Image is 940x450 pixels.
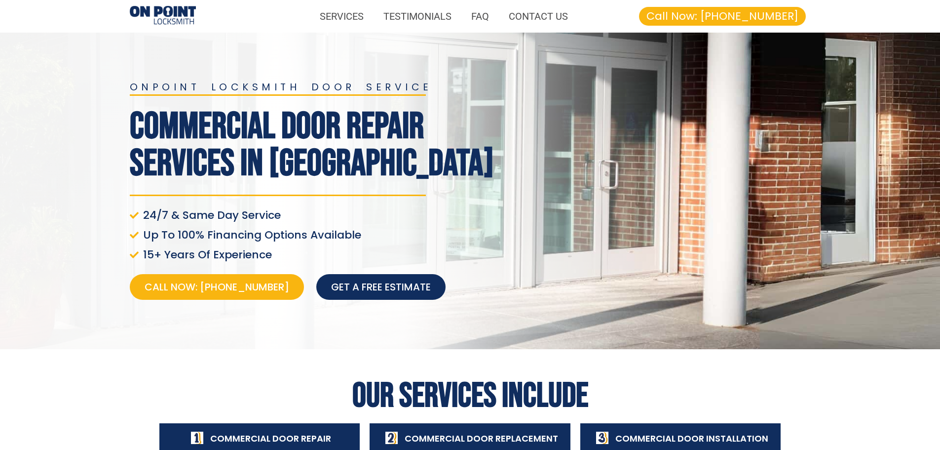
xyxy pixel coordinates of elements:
span: Commercial Door Repair [210,432,331,445]
span: Call Now: [PHONE_NUMBER] [646,11,798,22]
span: 24/7 & Same Day Service [141,208,281,222]
h2: onpoint locksmith door service [130,82,500,92]
img: Commercial Door Repair 1 [130,6,196,26]
a: FAQ [461,5,499,28]
h1: Commercial Door Repair Services In [GEOGRAPHIC_DATA] [130,108,500,182]
span: Up To 100% Financing Options Available [141,228,361,242]
a: Call Now: [PHONE_NUMBER] [130,274,304,300]
a: SERVICES [310,5,374,28]
a: TESTIMONIALS [374,5,461,28]
span: Call Now: [PHONE_NUMBER] [145,280,289,294]
h2: Our Services Include [154,379,786,413]
span: Get a free estimate [331,280,431,294]
a: Get a free estimate [316,274,446,300]
span: Commercial Door Replacement [405,432,558,445]
span: Commercial Door Installation [615,432,768,445]
a: Call Now: [PHONE_NUMBER] [639,7,806,26]
a: CONTACT US [499,5,578,28]
span: 15+ Years Of Experience [141,248,272,262]
nav: Menu [206,5,578,28]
